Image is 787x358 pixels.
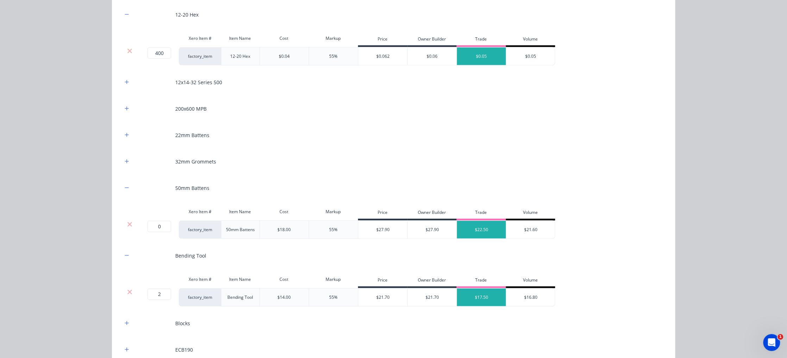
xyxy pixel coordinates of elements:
div: Blocks [175,320,190,327]
div: 55% [329,294,338,301]
div: 55% [329,227,338,233]
div: $17.50 [457,289,506,306]
div: $0.06 [408,48,457,65]
input: ? [147,48,171,59]
div: ECB190 [175,346,193,353]
div: factory_item [179,47,221,66]
div: Cost [259,31,309,45]
div: Cost [259,272,309,286]
div: Owner Builder [407,206,457,221]
div: Trade [457,274,506,288]
div: Item Name [221,31,259,45]
div: Volume [506,274,555,288]
div: Bending Tool [221,288,259,307]
div: Price [358,274,407,288]
div: Markup [309,205,358,219]
div: Item Name [221,272,259,286]
div: $0.05 [457,48,506,65]
div: $21.60 [506,221,555,239]
div: Cost [259,205,309,219]
div: $18.00 [277,227,291,233]
input: ? [147,221,171,232]
div: Owner Builder [407,33,457,47]
div: $0.062 [358,48,408,65]
div: Trade [457,206,506,221]
div: Owner Builder [407,274,457,288]
div: $16.80 [506,289,555,306]
div: $21.70 [358,289,408,306]
div: Trade [457,33,506,47]
div: Xero Item # [179,272,221,286]
div: Xero Item # [179,205,221,219]
div: Price [358,33,407,47]
div: $27.90 [358,221,408,239]
div: 55% [329,53,338,60]
div: $14.00 [277,294,291,301]
div: 12x14-32 Series 500 [175,79,222,86]
div: Xero Item # [179,31,221,45]
input: ? [147,289,171,300]
div: 32mm Grommets [175,158,216,165]
div: Bending Tool [175,252,206,259]
div: Item Name [221,205,259,219]
iframe: Intercom live chat [763,334,780,351]
div: Volume [506,33,555,47]
div: $0.05 [506,48,555,65]
div: factory_item [179,288,221,307]
div: Markup [309,31,358,45]
div: $21.70 [408,289,457,306]
div: Volume [506,206,555,221]
div: Markup [309,272,358,286]
div: 22mm Battens [175,131,209,139]
div: factory_item [179,221,221,239]
div: $27.90 [408,221,457,239]
div: Price [358,206,407,221]
div: $0.04 [279,53,290,60]
div: 50mm Battens [221,221,259,239]
div: 12-20 Hex [221,47,259,66]
div: 200x600 MPB [175,105,207,112]
span: 1 [777,334,783,340]
div: 50mm Battens [175,184,209,192]
div: 12-20 Hex [175,11,199,18]
div: $22.50 [457,221,506,239]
